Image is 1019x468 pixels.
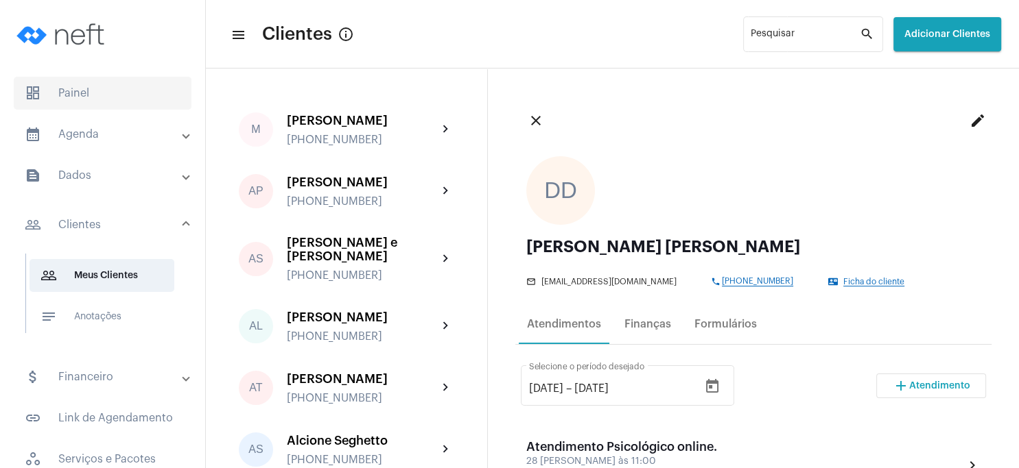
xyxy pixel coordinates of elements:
div: DD [526,156,595,225]
span: Link de Agendamento [14,402,191,434]
mat-icon: Button that displays a tooltip when focused or hovered over [338,26,354,42]
img: logo-neft-novo-2.png [11,7,114,62]
mat-icon: sidenav icon [40,267,57,284]
mat-icon: sidenav icon [25,126,41,143]
mat-icon: chevron_right [438,318,454,334]
button: Adicionar Clientes [893,17,1001,51]
span: – [566,382,572,395]
span: Meus Clientes [30,259,174,292]
mat-icon: mail_outline [526,277,537,286]
mat-icon: close [528,112,544,129]
div: [PHONE_NUMBER] [287,134,438,146]
mat-expansion-panel-header: sidenav iconFinanceiro [8,360,205,393]
span: sidenav icon [25,85,41,101]
div: [PHONE_NUMBER] [287,269,438,282]
input: Data do fim [574,382,657,395]
input: Pesquisar [751,32,860,42]
mat-icon: sidenav icon [25,167,41,184]
div: Alcione Seghetto [287,434,438,447]
div: 28 [PERSON_NAME] às 11:00 [526,456,717,467]
mat-icon: chevron_right [438,121,454,138]
div: sidenav iconClientes [8,247,205,352]
mat-icon: sidenav icon [25,217,41,233]
div: AT [239,371,273,405]
mat-icon: chevron_right [438,183,454,199]
div: [PERSON_NAME] [287,372,438,386]
mat-icon: contact_mail [828,277,839,286]
div: [PERSON_NAME] e [PERSON_NAME] [287,236,438,263]
span: Adicionar Clientes [904,29,990,39]
div: [PERSON_NAME] [287,114,438,127]
span: [PHONE_NUMBER] [722,277,793,286]
div: [PHONE_NUMBER] [287,392,438,404]
span: Clientes [262,23,332,45]
div: AL [239,309,273,343]
div: [PHONE_NUMBER] [287,195,438,208]
mat-icon: sidenav icon [231,27,244,43]
mat-icon: add [893,378,909,394]
mat-expansion-panel-header: sidenav iconAgenda [8,118,205,151]
div: AP [239,174,273,208]
mat-icon: chevron_right [438,251,454,267]
mat-icon: chevron_right [438,441,454,458]
mat-icon: phone [711,277,722,286]
mat-icon: chevron_right [438,380,454,396]
div: Atendimentos [527,318,601,330]
span: Painel [14,77,191,110]
div: [PERSON_NAME] [287,175,438,189]
div: Formulários [694,318,757,330]
div: [PERSON_NAME] [PERSON_NAME] [526,238,981,255]
mat-icon: search [860,26,876,42]
div: Finanças [624,318,671,330]
button: Adicionar Atendimento [876,373,986,398]
mat-icon: sidenav icon [25,369,41,385]
div: AS [239,432,273,467]
mat-icon: edit [970,112,986,129]
div: M [239,112,273,147]
mat-panel-title: Clientes [25,217,183,233]
button: Open calendar [699,373,726,400]
div: [PHONE_NUMBER] [287,330,438,343]
div: AS [239,242,273,276]
mat-panel-title: Financeiro [25,369,183,385]
mat-panel-title: Agenda [25,126,183,143]
span: Anotações [30,300,174,333]
span: sidenav icon [25,451,41,467]
span: Atendimento [909,381,970,391]
div: [PHONE_NUMBER] [287,454,438,466]
input: Data de início [529,382,563,395]
span: [EMAIL_ADDRESS][DOMAIN_NAME] [541,278,677,286]
mat-icon: sidenav icon [40,308,57,325]
span: Ficha do cliente [843,278,904,286]
mat-expansion-panel-header: sidenav iconClientes [8,203,205,247]
mat-panel-title: Dados [25,167,183,184]
button: Button that displays a tooltip when focused or hovered over [332,21,360,48]
div: [PERSON_NAME] [287,310,438,324]
mat-expansion-panel-header: sidenav iconDados [8,159,205,192]
mat-icon: sidenav icon [25,410,41,426]
div: Atendimento Psicológico online. [526,440,717,454]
